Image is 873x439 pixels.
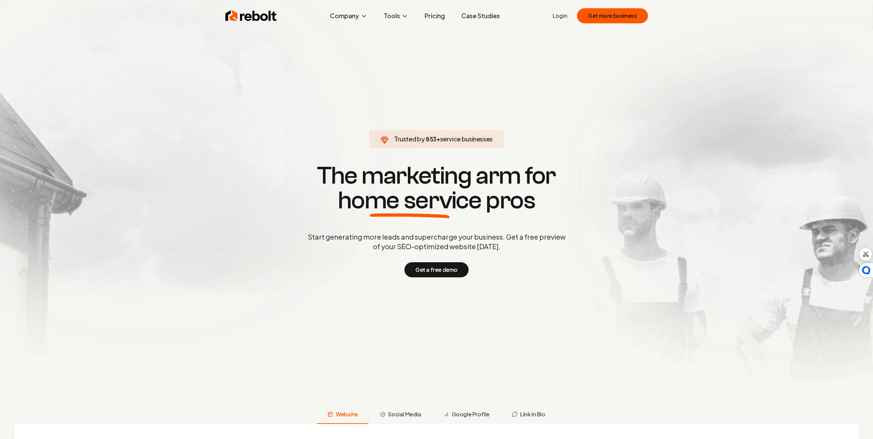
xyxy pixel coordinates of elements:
[388,410,421,418] span: Social Media
[577,8,648,23] button: Get more business
[317,406,368,424] button: Website
[325,9,373,23] button: Company
[436,135,440,143] span: +
[306,232,567,251] p: Start generating more leads and supercharge your business. Get a free preview of your SEO-optimiz...
[272,163,601,213] h1: The marketing arm for pros
[368,406,432,424] button: Social Media
[456,9,505,23] a: Case Studies
[336,410,357,418] span: Website
[419,9,450,23] a: Pricing
[432,406,500,424] button: Google Profile
[225,9,277,23] img: Rebolt Logo
[404,262,469,277] button: Get a free demo
[426,134,436,144] span: 853
[378,9,414,23] button: Tools
[440,135,493,143] span: service businesses
[553,12,567,20] a: Login
[338,188,482,213] span: home service
[452,410,489,418] span: Google Profile
[520,410,545,418] span: Link in Bio
[500,406,556,424] button: Link in Bio
[394,135,425,143] span: Trusted by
